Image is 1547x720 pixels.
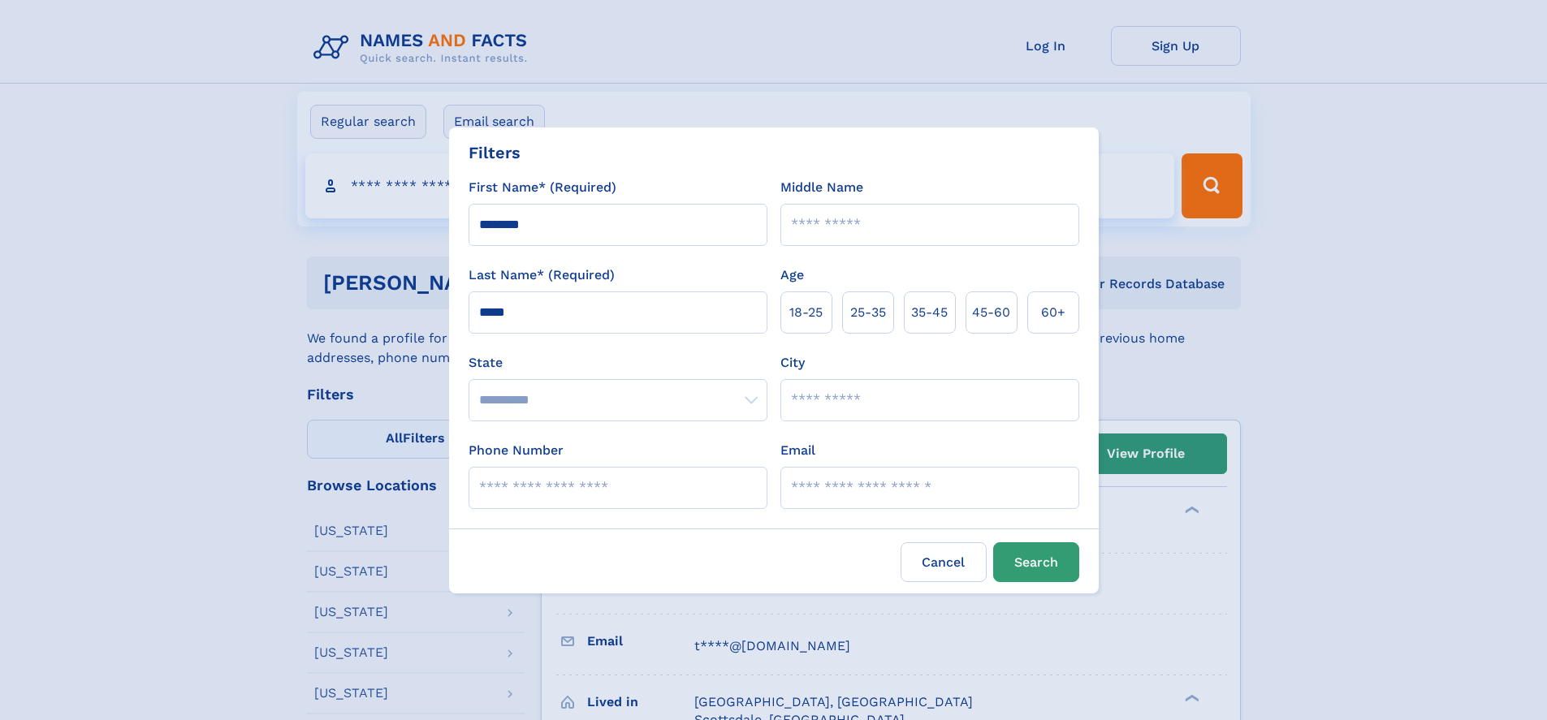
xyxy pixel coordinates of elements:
[780,353,805,373] label: City
[469,140,521,165] div: Filters
[469,265,615,285] label: Last Name* (Required)
[780,265,804,285] label: Age
[469,178,616,197] label: First Name* (Required)
[789,303,823,322] span: 18‑25
[780,178,863,197] label: Middle Name
[993,542,1079,582] button: Search
[780,441,815,460] label: Email
[850,303,886,322] span: 25‑35
[972,303,1010,322] span: 45‑60
[911,303,948,322] span: 35‑45
[469,441,564,460] label: Phone Number
[901,542,987,582] label: Cancel
[1041,303,1065,322] span: 60+
[469,353,767,373] label: State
